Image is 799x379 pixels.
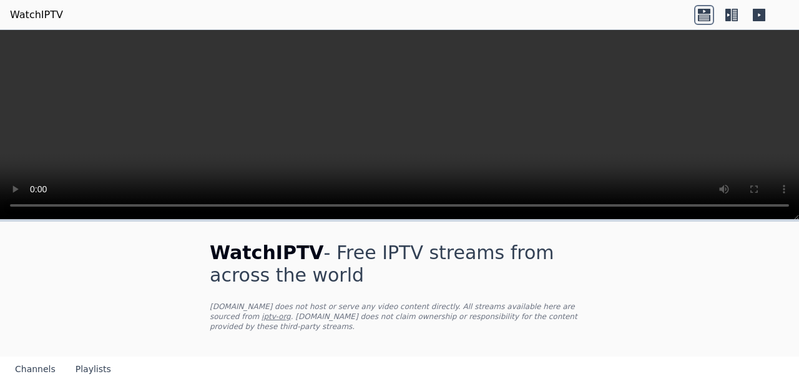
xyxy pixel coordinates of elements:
h1: - Free IPTV streams from across the world [210,242,589,287]
a: WatchIPTV [10,7,63,22]
p: [DOMAIN_NAME] does not host or serve any video content directly. All streams available here are s... [210,302,589,332]
a: iptv-org [262,312,291,321]
span: WatchIPTV [210,242,324,263]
